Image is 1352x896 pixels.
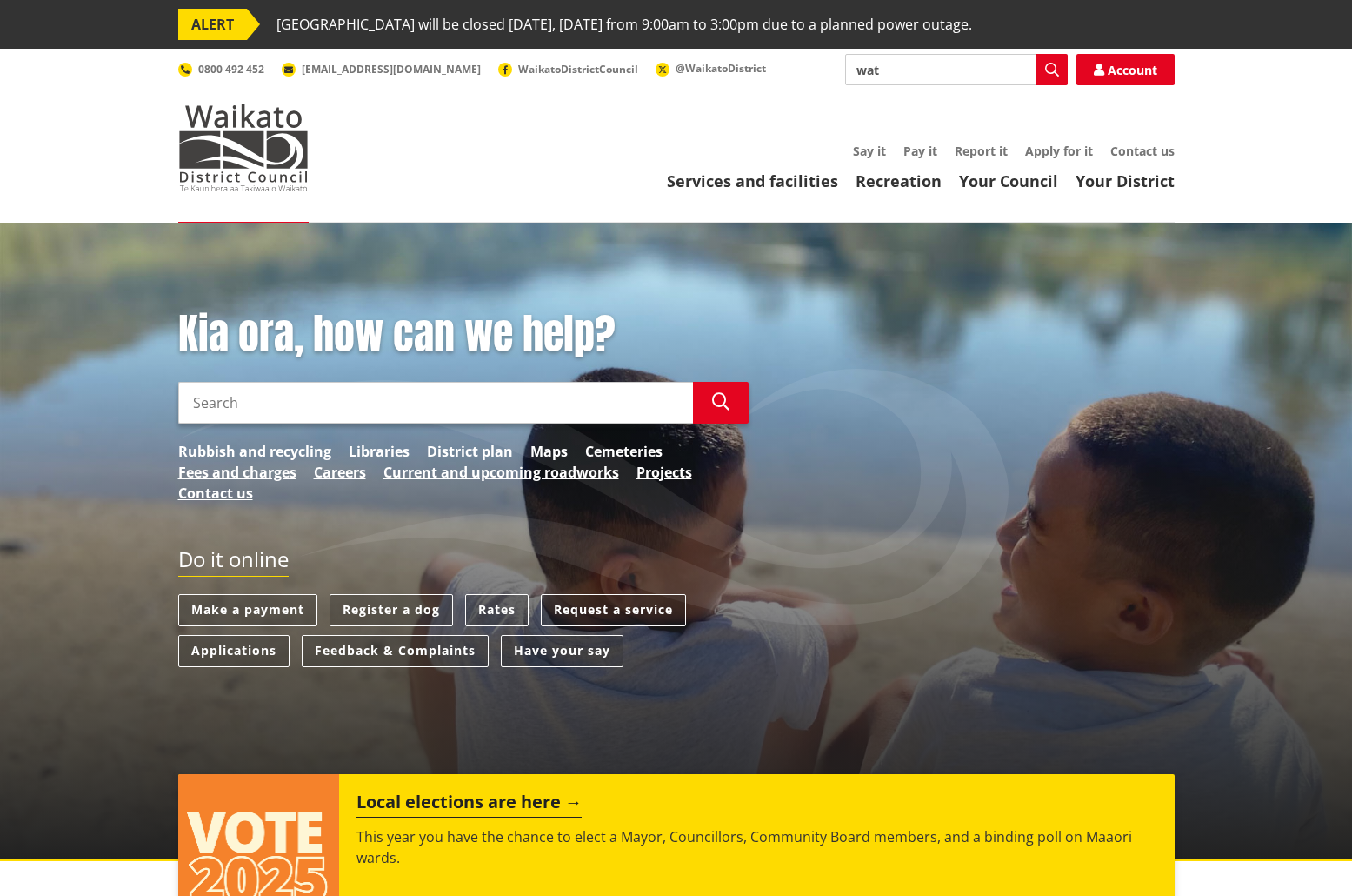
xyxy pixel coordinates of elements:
a: Projects [636,462,692,483]
span: [GEOGRAPHIC_DATA] will be closed [DATE], [DATE] from 9:00am to 3:00pm due to a planned power outage. [276,9,972,40]
span: WaikatoDistrictCouncil [518,62,638,77]
a: Apply for it [1025,143,1093,159]
a: Applications [178,635,290,667]
a: Have your say [501,635,623,667]
span: 0800 492 452 [198,62,264,77]
a: Cemeteries [585,441,663,462]
h2: Do it online [178,547,289,578]
a: Request a service [541,594,686,626]
img: Waikato District Council - Te Kaunihera aa Takiwaa o Waikato [178,104,309,191]
a: Pay it [903,143,937,159]
input: Search input [845,54,1068,85]
a: District plan [427,441,513,462]
a: Your Council [959,171,1058,191]
a: Register a dog [330,594,453,626]
span: [EMAIL_ADDRESS][DOMAIN_NAME] [302,62,481,77]
a: Your District [1076,171,1175,191]
a: Rates [465,594,529,626]
a: Services and facilities [667,171,838,191]
a: Recreation [856,171,942,191]
a: Careers [314,462,366,483]
a: Report it [955,143,1008,159]
a: Maps [530,441,568,462]
a: Fees and charges [178,462,296,483]
input: Search input [178,382,693,424]
a: Make a payment [178,594,317,626]
p: This year you have the chance to elect a Mayor, Councillors, Community Board members, and a bindi... [356,826,1156,868]
a: Libraries [349,441,410,462]
a: Account [1076,54,1175,85]
h2: Local elections are here [356,792,582,818]
a: Say it [853,143,886,159]
a: Contact us [178,483,253,504]
a: @WaikatoDistrict [656,61,766,76]
a: WaikatoDistrictCouncil [498,62,638,77]
span: @WaikatoDistrict [676,61,766,76]
a: Contact us [1110,143,1175,159]
a: Rubbish and recycling [178,441,331,462]
h1: Kia ora, how can we help? [178,310,749,360]
a: [EMAIL_ADDRESS][DOMAIN_NAME] [282,62,481,77]
a: 0800 492 452 [178,62,264,77]
span: ALERT [178,9,247,40]
a: Current and upcoming roadworks [383,462,619,483]
a: Feedback & Complaints [302,635,489,667]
